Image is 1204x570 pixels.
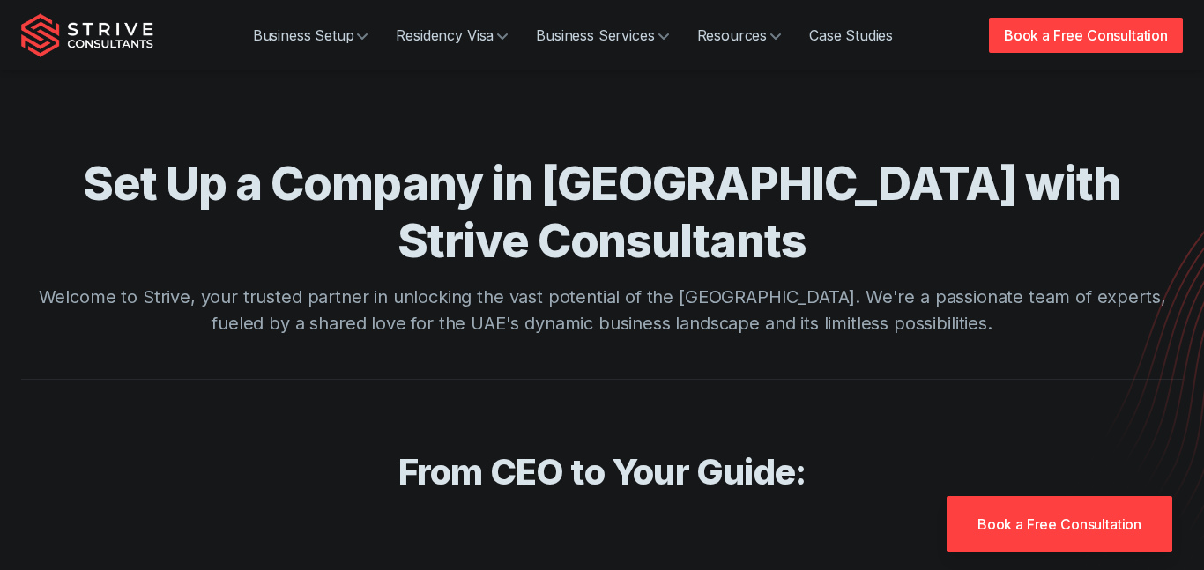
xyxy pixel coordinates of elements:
[795,18,907,53] a: Case Studies
[683,18,796,53] a: Resources
[382,18,522,53] a: Residency Visa
[38,450,1166,494] h2: From CEO to Your Guide:
[947,496,1172,552] a: Book a Free Consultation
[38,284,1166,337] p: Welcome to Strive, your trusted partner in unlocking the vast potential of the [GEOGRAPHIC_DATA]....
[38,155,1166,270] h1: Set Up a Company in [GEOGRAPHIC_DATA] with Strive Consultants
[522,18,682,53] a: Business Services
[21,13,153,57] img: Strive Consultants
[989,18,1183,53] a: Book a Free Consultation
[239,18,383,53] a: Business Setup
